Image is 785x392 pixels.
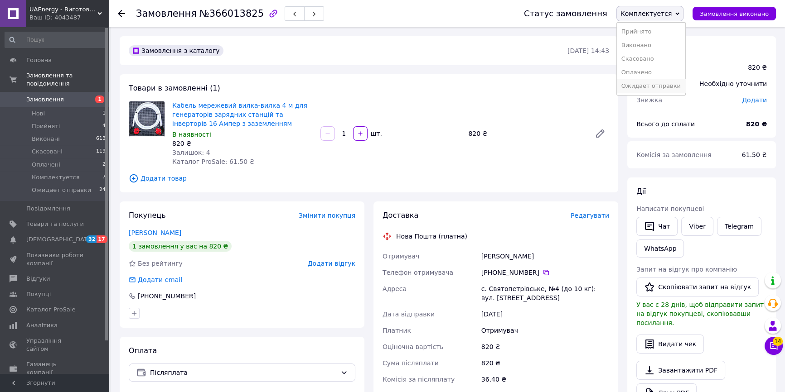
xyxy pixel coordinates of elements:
b: 820 ₴ [746,120,767,128]
div: Замовлення з каталогу [129,45,223,56]
span: Сума післяплати [383,359,439,367]
span: Виконані [32,135,60,143]
a: Viber [681,217,713,236]
div: [PHONE_NUMBER] [137,292,197,301]
span: Адреса [383,285,407,292]
div: Повернутися назад [118,9,125,18]
div: [PHONE_NUMBER] [481,268,609,277]
span: Комісія за замовлення [636,151,712,158]
button: Замовлення виконано [693,7,776,20]
span: 1 [95,96,104,103]
span: Платник [383,327,411,334]
div: 820 ₴ [480,355,611,371]
span: Товари в замовленні (1) [129,84,220,92]
div: 820 ₴ [465,127,587,140]
span: Покупці [26,290,51,298]
span: У вас є 28 днів, щоб відправити запит на відгук покупцеві, скопіювавши посилання. [636,301,764,326]
input: Пошук [5,32,107,48]
span: Відгуки [26,275,50,283]
span: Каталог ProSale: 61.50 ₴ [172,158,254,165]
span: Гаманець компанії [26,360,84,377]
span: Прийняті [32,122,60,130]
li: Прийнято [617,25,685,38]
div: 820 ₴ [172,139,313,148]
span: Оплачені [32,161,60,169]
div: Ваш ID: 4043487 [29,14,109,22]
span: Каталог ProSale [26,306,75,314]
img: Кабель мережевий вилка-вилка 4 м для генераторів зарядних станцій та інверторів 16 Ампер з заземл... [129,101,165,136]
span: 1 [102,110,106,118]
span: Отримувач [383,253,419,260]
span: Скасовані [32,148,63,156]
span: 7 [102,173,106,182]
button: Чат [636,217,678,236]
span: Ожидает отправки [32,186,91,194]
span: 24 [99,186,106,194]
div: Статус замовлення [524,9,607,18]
time: [DATE] 14:43 [567,47,609,54]
span: Додати товар [129,173,609,183]
span: 613 [96,135,106,143]
span: Головна [26,56,52,64]
span: Додати [742,96,767,104]
div: 36.40 ₴ [480,371,611,387]
span: 32 [86,235,97,243]
span: Замовлення [26,96,64,104]
span: Показники роботи компанії [26,251,84,268]
span: Оплата [129,346,157,355]
span: Покупець [129,211,166,220]
span: Аналітика [26,321,58,330]
span: Телефон отримувача [383,269,453,276]
span: Нові [32,110,45,118]
li: Скасовано [617,52,685,66]
span: В наявності [172,131,211,138]
button: Чат з покупцем14 [765,337,783,355]
a: WhatsApp [636,239,684,258]
span: Дата відправки [383,311,435,318]
span: Оціночна вартість [383,343,443,350]
span: Дії [636,187,646,196]
div: Необхідно уточнити [694,74,772,94]
div: с. Святопетрівське, №4 (до 10 кг): вул. [STREET_ADDRESS] [480,281,611,306]
div: [PERSON_NAME] [480,248,611,264]
span: Написати покупцеві [636,205,704,212]
a: Кабель мережевий вилка-вилка 4 м для генераторів зарядних станцій та інверторів 16 Ампер з заземл... [172,102,307,127]
span: Змінити покупця [299,212,355,219]
div: 820 ₴ [480,339,611,355]
a: Telegram [717,217,761,236]
div: шт. [368,129,383,138]
span: 61.50 ₴ [742,151,767,158]
span: Замовлення виконано [700,10,769,17]
span: Управління сайтом [26,337,84,353]
span: 14 [773,335,783,344]
div: Отримувач [480,322,611,339]
li: Виконано [617,38,685,52]
a: Завантажити PDF [636,361,725,380]
span: 17 [97,235,107,243]
span: Комплектуется [620,10,672,17]
span: Комісія за післяплату [383,376,455,383]
span: Замовлення [136,8,197,19]
span: UAEnergy - Виготовленния кабелів [29,5,97,14]
span: Повідомлення [26,205,70,213]
li: Ожидает отправки [617,79,685,93]
span: Редагувати [571,212,609,219]
span: 4 [102,122,106,130]
span: [DEMOGRAPHIC_DATA] [26,235,93,244]
span: Знижка [636,96,662,104]
button: Скопіювати запит на відгук [636,277,759,296]
span: Додати відгук [308,260,355,267]
span: Залишок: 4 [172,149,210,156]
span: Без рейтингу [138,260,183,267]
button: Видати чек [636,335,704,354]
span: Всього до сплати [636,120,695,128]
span: №366013825 [199,8,264,19]
span: Післяплата [150,368,337,378]
div: Нова Пошта (платна) [394,232,470,241]
a: [PERSON_NAME] [129,229,181,236]
a: Редагувати [591,124,609,143]
span: Доставка [383,211,418,220]
span: 2 [102,161,106,169]
div: 1 замовлення у вас на 820 ₴ [129,241,232,252]
div: 820 ₴ [748,63,767,72]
